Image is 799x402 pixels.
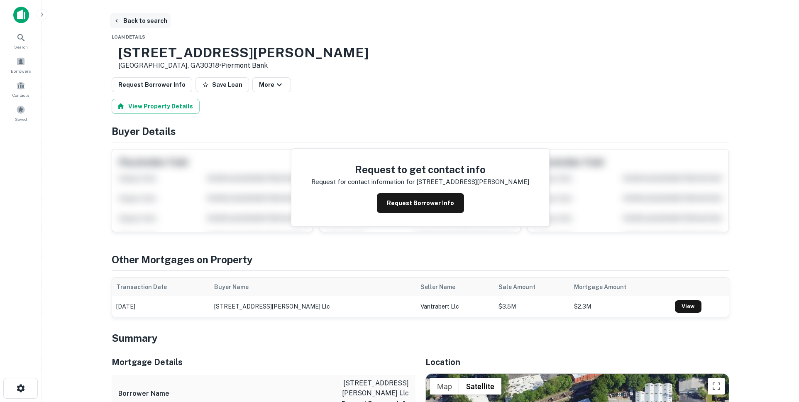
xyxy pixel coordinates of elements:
h5: Location [425,356,729,368]
button: More [252,77,291,92]
a: Contacts [2,78,39,100]
button: Back to search [110,13,171,28]
p: [STREET_ADDRESS][PERSON_NAME] [416,177,529,187]
button: View Property Details [112,99,200,114]
span: Borrowers [11,68,31,74]
th: Transaction Date [112,278,210,296]
span: Loan Details [112,34,145,39]
td: vantrabert llc [416,296,494,317]
h4: Buyer Details [112,124,729,139]
p: [STREET_ADDRESS][PERSON_NAME] llc [334,378,409,398]
td: $3.5M [494,296,569,317]
h4: Summary [112,331,729,346]
a: Piermont Bank [221,61,268,69]
button: Show street map [430,378,459,395]
iframe: Chat Widget [757,309,799,349]
p: [GEOGRAPHIC_DATA], GA30318 • [118,61,369,71]
span: Saved [15,116,27,123]
h4: Request to get contact info [311,162,529,177]
td: $2.3M [570,296,671,317]
button: Request Borrower Info [112,77,192,92]
h3: [STREET_ADDRESS][PERSON_NAME] [118,45,369,61]
td: [STREET_ADDRESS][PERSON_NAME] llc [210,296,417,317]
span: Search [14,44,28,50]
th: Sale Amount [494,278,569,296]
th: Mortgage Amount [570,278,671,296]
h5: Mortgage Details [112,356,415,368]
th: Seller Name [416,278,494,296]
a: Borrowers [2,54,39,76]
span: Contacts [12,92,29,98]
button: Show satellite imagery [459,378,501,395]
a: Search [2,29,39,52]
a: Saved [2,102,39,124]
h6: Borrower Name [118,389,169,399]
th: Buyer Name [210,278,417,296]
button: Toggle fullscreen view [708,378,725,395]
button: Save Loan [195,77,249,92]
td: [DATE] [112,296,210,317]
button: Request Borrower Info [377,193,464,213]
h4: Other Mortgages on Property [112,252,729,267]
p: Request for contact information for [311,177,415,187]
img: capitalize-icon.png [13,7,29,23]
a: View [675,300,701,313]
